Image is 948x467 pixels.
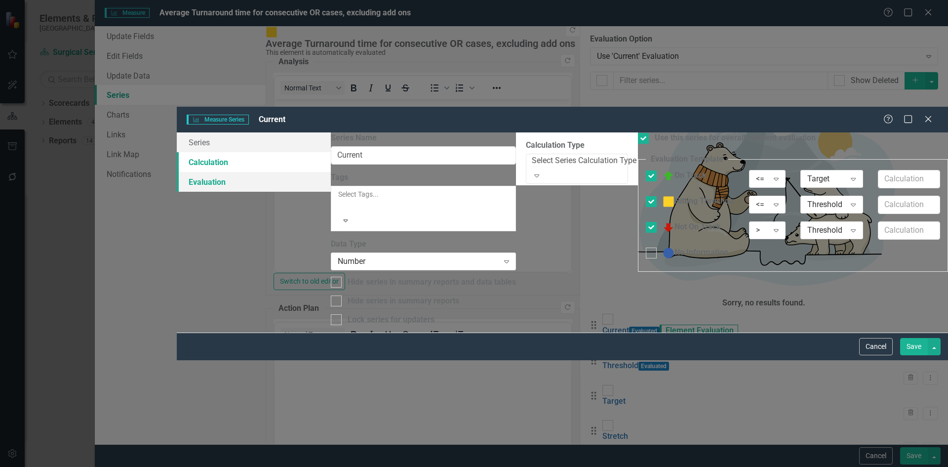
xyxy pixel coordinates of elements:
img: No Information [663,247,674,259]
div: Threshold [807,199,845,211]
img: Not On Track [663,221,674,233]
a: Series [177,132,331,152]
div: Select Tags... [338,189,509,199]
div: <= [756,173,768,185]
span: Measure Series [187,115,249,125]
label: Tags [331,172,516,183]
input: Calculation [878,196,940,214]
input: Calculation [878,170,940,188]
a: Calculation [177,152,331,172]
div: Use this series for overall element evaluation [655,132,816,144]
label: Data Type [331,239,516,250]
label: Calculation Type [526,140,628,151]
div: <= [756,199,768,211]
div: Target [807,173,845,185]
label: Series Name [331,132,516,144]
div: Hide series in summary reports [348,296,459,307]
legend: Evaluation Template [646,154,728,165]
div: Hitting Threshold [663,196,736,208]
div: > [756,224,768,236]
button: Cancel [859,338,893,355]
div: On Track [663,170,707,182]
div: Threshold [807,224,845,236]
input: Calculation [878,221,940,240]
img: On Track [663,170,674,182]
a: Evaluation [177,172,331,192]
div: Not On Track [663,221,721,233]
div: No Information [663,247,728,259]
div: Lock series for updaters [348,314,434,326]
input: Series Name [331,146,516,165]
div: Number [338,255,499,267]
div: Select Series Calculation Type [532,155,636,167]
span: Current [259,115,285,124]
button: Save [900,338,928,355]
img: Hitting Threshold [663,196,674,208]
div: Hide series in summary reports and data tables [348,277,516,288]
